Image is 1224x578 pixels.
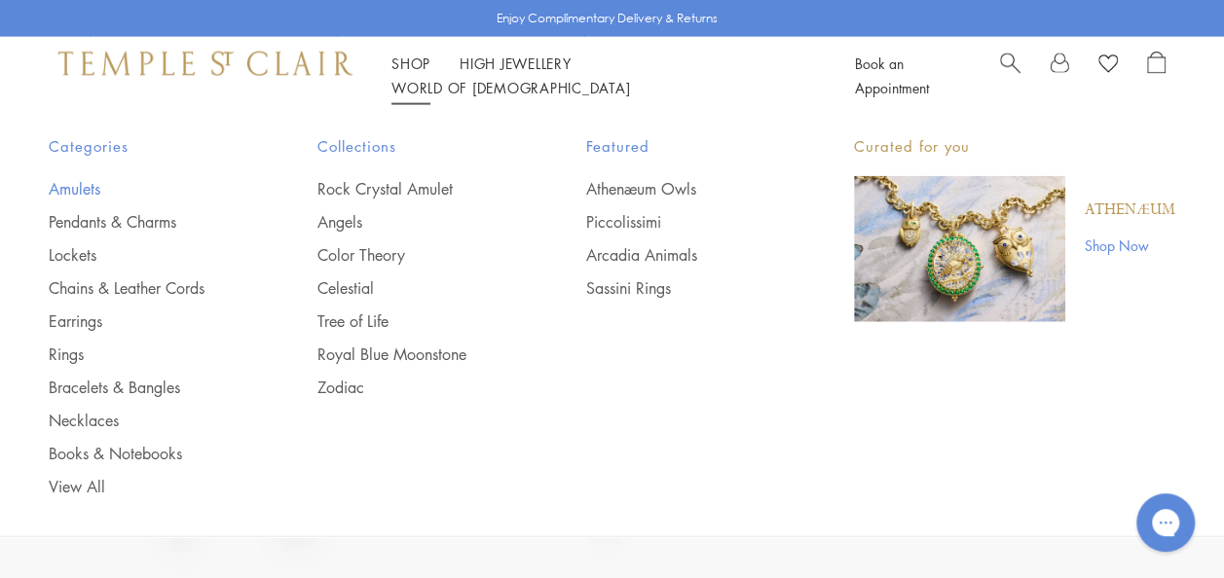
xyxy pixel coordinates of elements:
span: Collections [317,134,508,159]
a: Pendants & Charms [49,211,240,233]
a: Sassini Rings [585,277,776,299]
a: Bracelets & Bangles [49,377,240,398]
a: Chains & Leather Cords [49,277,240,299]
a: Lockets [49,244,240,266]
a: Color Theory [317,244,508,266]
p: Enjoy Complimentary Delivery & Returns [497,9,718,28]
a: Angels [317,211,508,233]
span: Categories [49,134,240,159]
a: Zodiac [317,377,508,398]
a: Amulets [49,178,240,199]
a: Arcadia Animals [585,244,776,266]
a: Search [1000,52,1020,100]
a: Open Shopping Bag [1147,52,1166,100]
a: View All [49,476,240,497]
a: Shop Now [1085,235,1175,256]
nav: Main navigation [391,52,811,100]
a: Royal Blue Moonstone [317,343,508,365]
a: Athenæum Owls [585,178,776,199]
a: Book an Appointment [855,54,929,97]
img: Temple St. Clair [58,52,352,75]
a: Tree of Life [317,310,508,332]
a: High JewelleryHigh Jewellery [460,54,572,73]
a: World of [DEMOGRAPHIC_DATA]World of [DEMOGRAPHIC_DATA] [391,78,630,97]
a: Piccolissimi [585,211,776,233]
a: ShopShop [391,54,430,73]
p: Curated for you [854,134,1175,159]
span: Featured [585,134,776,159]
a: Books & Notebooks [49,443,240,464]
a: View Wishlist [1098,52,1118,81]
a: Earrings [49,310,240,332]
a: Celestial [317,277,508,299]
a: Rock Crystal Amulet [317,178,508,199]
a: Necklaces [49,410,240,431]
iframe: Gorgias live chat messenger [1127,487,1205,559]
a: Athenæum [1085,199,1175,221]
a: Rings [49,343,240,365]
